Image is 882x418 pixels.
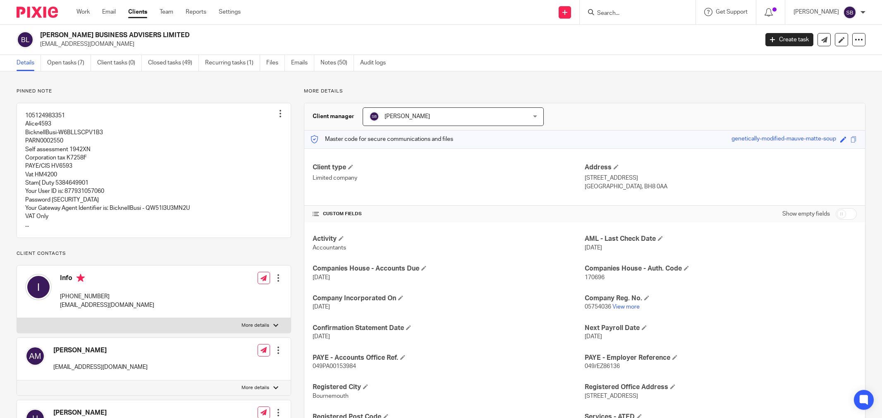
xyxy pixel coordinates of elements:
[585,174,857,182] p: [STREET_ADDRESS]
[17,55,41,71] a: Details
[160,8,173,16] a: Team
[385,114,430,119] span: [PERSON_NAME]
[313,275,330,280] span: [DATE]
[102,8,116,16] a: Email
[731,135,836,144] div: genetically-modified-mauve-matte-soup
[313,245,346,251] span: Accountants
[60,301,154,309] p: [EMAIL_ADDRESS][DOMAIN_NAME]
[360,55,392,71] a: Audit logs
[97,55,142,71] a: Client tasks (0)
[47,55,91,71] a: Open tasks (7)
[40,31,610,40] h2: [PERSON_NAME] BUSINESS ADVISERS LIMITED
[186,8,206,16] a: Reports
[313,112,354,121] h3: Client manager
[585,334,602,340] span: [DATE]
[320,55,354,71] a: Notes (50)
[17,31,34,48] img: svg%3E
[304,88,865,95] p: More details
[585,324,857,332] h4: Next Payroll Date
[17,250,291,257] p: Client contacts
[313,294,585,303] h4: Company Incorporated On
[313,383,585,392] h4: Registered City
[76,274,85,282] i: Primary
[585,245,602,251] span: [DATE]
[291,55,314,71] a: Emails
[241,385,269,391] p: More details
[266,55,285,71] a: Files
[585,304,611,310] span: 05754036
[311,135,453,143] p: Master code for secure communications and files
[716,9,748,15] span: Get Support
[219,8,241,16] a: Settings
[60,274,154,284] h4: Info
[313,163,585,172] h4: Client type
[17,88,291,95] p: Pinned note
[585,275,605,280] span: 170696
[313,354,585,362] h4: PAYE - Accounts Office Ref.
[782,210,830,218] label: Show empty fields
[585,183,857,191] p: [GEOGRAPHIC_DATA], BH8 0AA
[843,6,856,19] img: svg%3E
[794,8,839,16] p: [PERSON_NAME]
[585,383,857,392] h4: Registered Office Address
[612,304,640,310] a: View more
[313,211,585,217] h4: CUSTOM FIELDS
[53,346,148,355] h4: [PERSON_NAME]
[25,274,52,300] img: svg%3E
[53,408,193,417] h4: [PERSON_NAME]
[205,55,260,71] a: Recurring tasks (1)
[148,55,199,71] a: Closed tasks (49)
[585,363,620,369] span: 049/EZ86136
[40,40,753,48] p: [EMAIL_ADDRESS][DOMAIN_NAME]
[60,292,154,301] p: [PHONE_NUMBER]
[313,174,585,182] p: Limited company
[313,304,330,310] span: [DATE]
[313,393,349,399] span: Bournemouth
[128,8,147,16] a: Clients
[585,354,857,362] h4: PAYE - Employer Reference
[585,294,857,303] h4: Company Reg. No.
[596,10,671,17] input: Search
[585,163,857,172] h4: Address
[76,8,90,16] a: Work
[17,7,58,18] img: Pixie
[585,264,857,273] h4: Companies House - Auth. Code
[765,33,813,46] a: Create task
[313,235,585,243] h4: Activity
[369,112,379,121] img: svg%3E
[313,264,585,273] h4: Companies House - Accounts Due
[585,235,857,243] h4: AML - Last Check Date
[313,324,585,332] h4: Confirmation Statement Date
[53,363,148,371] p: [EMAIL_ADDRESS][DOMAIN_NAME]
[585,393,638,399] span: [STREET_ADDRESS]
[25,346,45,366] img: svg%3E
[313,334,330,340] span: [DATE]
[241,322,269,329] p: More details
[313,363,356,369] span: 049PA00153984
